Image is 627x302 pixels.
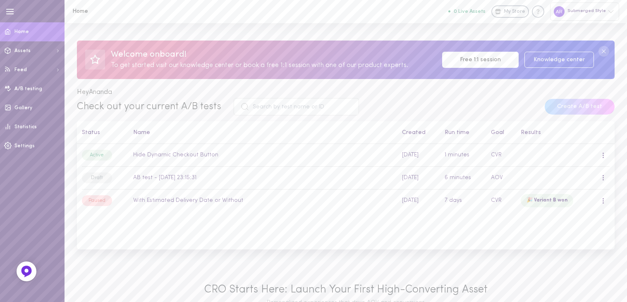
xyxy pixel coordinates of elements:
span: Home [14,29,29,34]
button: 0 Live Assets [448,9,486,14]
td: [DATE] [397,167,440,189]
td: AOV [486,167,516,189]
td: With Estimated Delivery Date or Without [128,189,397,212]
span: Assets [14,48,31,53]
td: [DATE] [397,189,440,212]
div: Paused [82,195,112,206]
td: 7 days [440,189,486,212]
td: CVR [486,144,516,167]
span: Settings [14,144,35,149]
div: Submerged Style [550,2,619,20]
td: AB test - [DATE] 23:15:31 [128,167,397,189]
th: Name [128,121,397,144]
a: My Store [491,5,529,18]
span: Gallery [14,105,32,110]
a: Free 1:1 session [442,52,519,68]
h1: Home [72,8,209,14]
span: My Store [504,8,525,16]
span: A/B testing [14,86,42,91]
div: CRO Starts Here: Launch Your First High-Converting Asset [81,283,610,296]
th: Run time [440,121,486,144]
a: Create A/B test [545,103,615,110]
a: 0 Live Assets [448,9,491,14]
td: 1 minutes [440,144,486,167]
th: Goal [486,121,516,144]
button: Create A/B test [545,99,615,115]
div: Welcome onboard! [111,49,436,60]
div: To get started visit our knowledge center or book a free 1:1 session with one of our product expe... [111,60,436,71]
input: Search by test name or ID [234,98,359,115]
th: Status [77,121,128,144]
th: Results [516,121,596,144]
span: Statistics [14,125,37,129]
div: Active [82,150,112,161]
td: 6 minutes [440,167,486,189]
div: Draft [82,173,112,183]
span: Hey Ananda [77,89,112,96]
span: Check out your current A/B tests [77,102,221,112]
div: 🎉 Variant B won [521,194,573,207]
th: Created [397,121,440,144]
a: Knowledge center [524,52,594,68]
span: Feed [14,67,27,72]
div: Knowledge center [532,5,544,18]
td: Hide Dynamic Checkout Button [128,144,397,167]
img: Feedback Button [20,265,33,278]
td: [DATE] [397,144,440,167]
td: CVR [486,189,516,212]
